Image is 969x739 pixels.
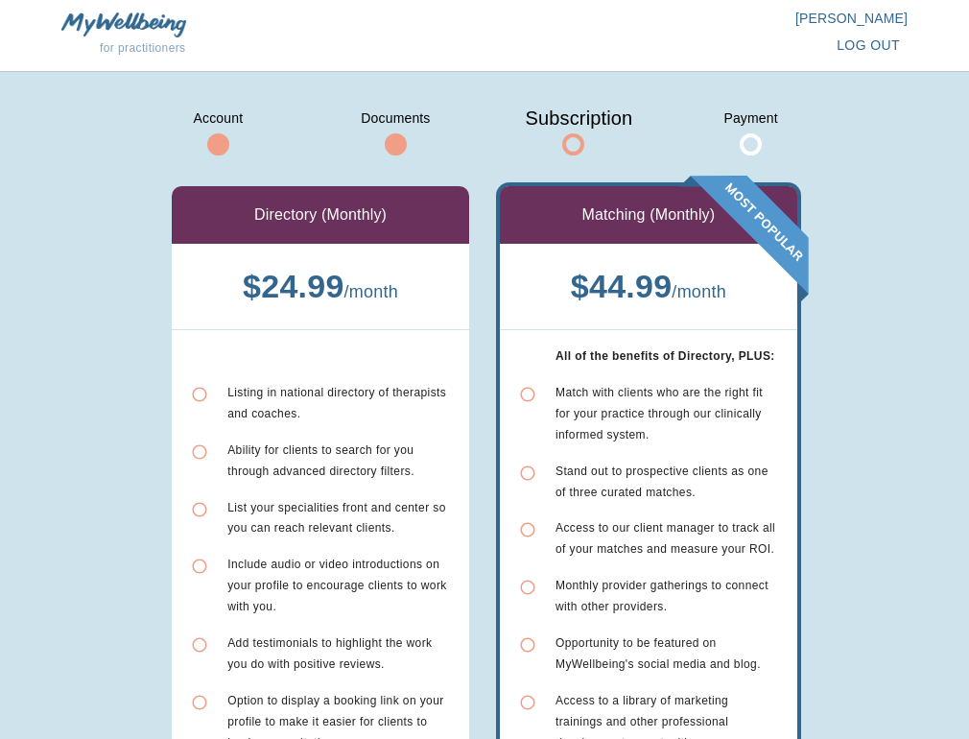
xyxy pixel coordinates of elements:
span: / month [672,282,726,301]
b: All of the benefits of Directory, PLUS: [555,349,775,363]
span: Ability for clients to search for you through advanced directory filters. [227,443,414,478]
span: Monthly provider gatherings to connect with other providers. [555,579,768,613]
span: Match with clients who are the right fit for your practice through our clinically informed system. [555,386,763,441]
span: Account [170,103,266,133]
span: for practitioners [100,41,186,55]
p: Matching (Monthly) [582,203,716,226]
span: Include audio or video introductions on your profile to encourage clients to work with you. [227,558,447,613]
img: MyWellbeing [61,12,186,36]
span: Add testimonials to highlight the work you do with positive reviews. [227,636,432,671]
span: / month [344,282,399,301]
span: Documents [347,103,443,133]
span: Listing in national directory of therapists and coaches. [227,386,446,420]
b: $ 44.99 [571,268,673,304]
b: $ 24.99 [243,268,344,304]
span: Subscription [526,103,622,133]
img: banner [679,176,809,305]
span: List your specialities front and center so you can reach relevant clients. [227,501,446,536]
p: Directory (Monthly) [254,203,387,226]
button: log out [829,28,908,63]
span: Opportunity to be featured on MyWellbeing's social media and blog. [555,636,761,671]
span: log out [837,34,900,58]
p: [PERSON_NAME] [484,9,908,28]
span: Access to our client manager to track all of your matches and measure your ROI. [555,521,775,556]
span: Stand out to prospective clients as one of three curated matches. [555,465,768,499]
span: Payment [703,103,799,133]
